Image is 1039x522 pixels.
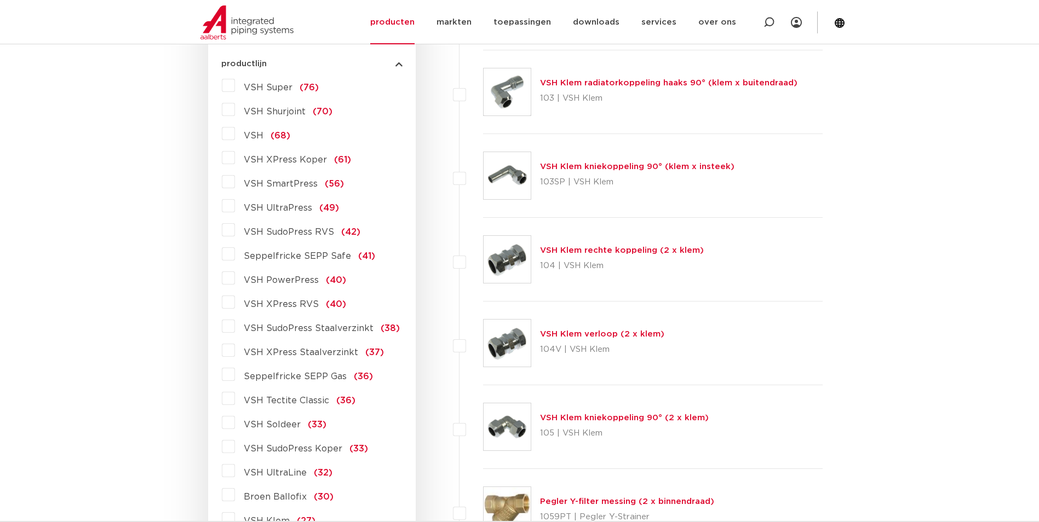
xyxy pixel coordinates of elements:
[244,372,347,381] span: Seppelfricke SEPP Gas
[336,396,355,405] span: (36)
[244,300,319,309] span: VSH XPress RVS
[300,83,319,92] span: (76)
[244,252,351,260] span: Seppelfricke SEPP Safe
[540,79,797,87] a: VSH Klem radiatorkoppeling haaks 90° (klem x buitendraad)
[354,372,373,381] span: (36)
[484,152,531,199] img: Thumbnail for VSH Klem kniekoppeling 90° (klem x insteek)
[244,228,334,236] span: VSH SudoPress RVS
[484,68,531,115] img: Thumbnail for VSH Klem radiatorkoppeling haaks 90° (klem x buitendraad)
[484,236,531,283] img: Thumbnail for VSH Klem rechte koppeling (2 x klem)
[271,131,290,140] span: (68)
[221,60,403,68] button: productlijn
[244,468,307,477] span: VSH UltraLine
[221,60,267,68] span: productlijn
[326,276,346,285] span: (40)
[540,257,704,275] p: 104 | VSH Klem
[244,324,374,333] span: VSH SudoPress Staalverzinkt
[244,420,301,429] span: VSH Soldeer
[244,444,342,453] span: VSH SudoPress Koper
[484,320,531,367] img: Thumbnail for VSH Klem verloop (2 x klem)
[244,348,358,357] span: VSH XPress Staalverzinkt
[244,492,307,501] span: Broen Ballofix
[325,179,344,188] span: (56)
[244,155,327,164] span: VSH XPress Koper
[313,107,332,116] span: (70)
[341,228,360,236] span: (42)
[308,420,326,429] span: (33)
[484,403,531,450] img: Thumbnail for VSH Klem kniekoppeling 90° (2 x klem)
[365,348,384,357] span: (37)
[244,396,329,405] span: VSH Tectite Classic
[540,330,664,338] a: VSH Klem verloop (2 x klem)
[314,468,332,477] span: (32)
[540,414,709,422] a: VSH Klem kniekoppeling 90° (2 x klem)
[334,155,351,164] span: (61)
[244,83,292,92] span: VSH Super
[540,497,714,506] a: Pegler Y-filter messing (2 x binnendraad)
[244,107,306,116] span: VSH Shurjoint
[381,324,400,333] span: (38)
[244,131,263,140] span: VSH
[319,204,339,212] span: (49)
[540,425,709,442] p: 105 | VSH Klem
[349,444,368,453] span: (33)
[540,246,704,254] a: VSH Klem rechte koppeling (2 x klem)
[244,276,319,285] span: VSH PowerPress
[540,90,797,107] p: 103 | VSH Klem
[314,492,334,501] span: (30)
[540,173,734,191] p: 103SP | VSH Klem
[540,163,734,171] a: VSH Klem kniekoppeling 90° (klem x insteek)
[358,252,375,260] span: (41)
[540,341,664,358] p: 104V | VSH Klem
[244,179,318,188] span: VSH SmartPress
[326,300,346,309] span: (40)
[244,204,312,212] span: VSH UltraPress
